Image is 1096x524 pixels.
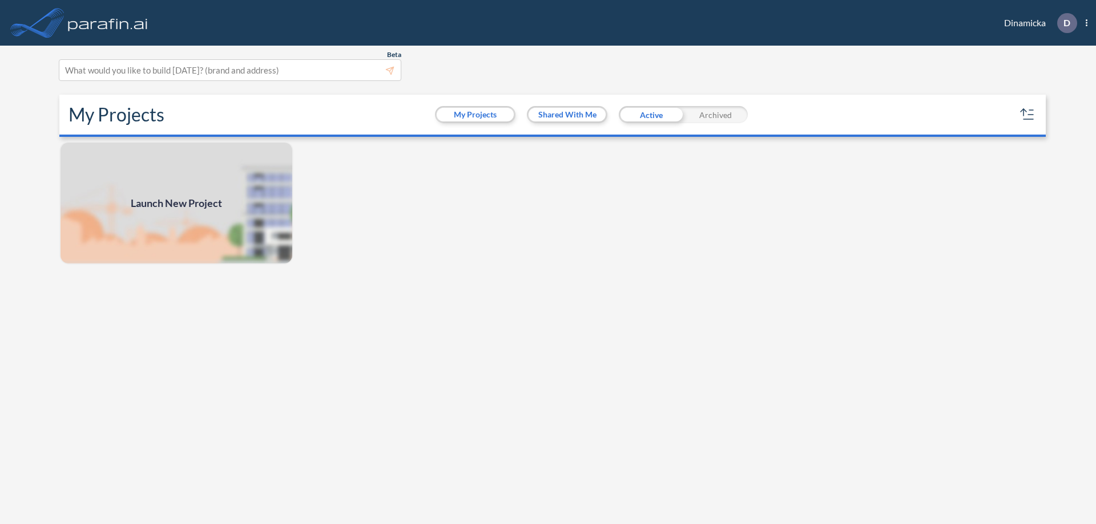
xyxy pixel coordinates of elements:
[987,13,1087,33] div: Dinamicka
[1018,105,1037,124] button: sort
[1063,18,1070,28] p: D
[529,108,606,121] button: Shared With Me
[59,141,293,265] a: Launch New Project
[683,106,748,123] div: Archived
[131,196,222,211] span: Launch New Project
[437,108,514,121] button: My Projects
[59,141,293,265] img: add
[68,104,164,125] h2: My Projects
[387,50,401,59] span: Beta
[66,11,150,34] img: logo
[619,106,683,123] div: Active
